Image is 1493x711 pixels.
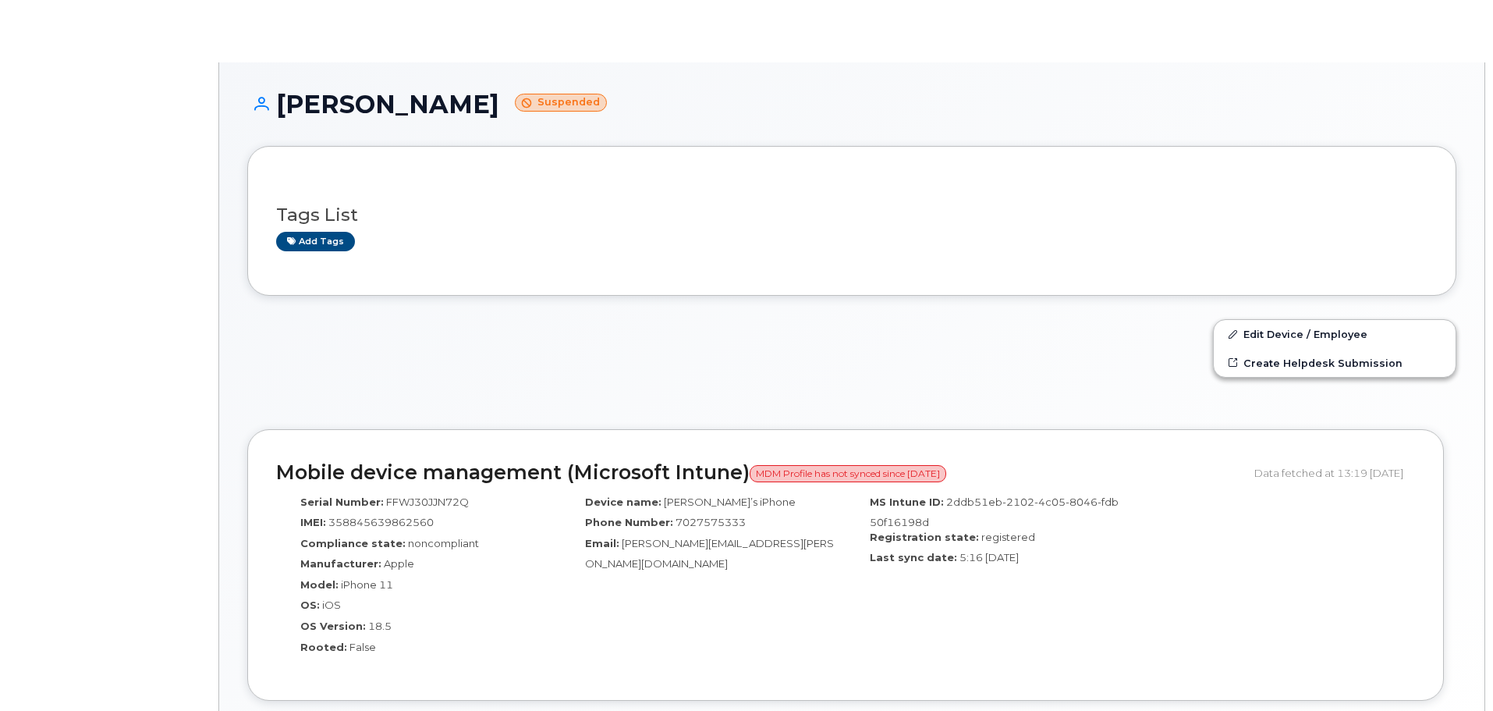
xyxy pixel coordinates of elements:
[247,91,1456,118] h1: [PERSON_NAME]
[349,641,376,653] span: False
[408,537,479,549] span: noncompliant
[300,495,384,510] label: Serial Number:
[276,205,1427,225] h3: Tags List
[870,495,944,510] label: MS Intune ID:
[870,530,979,545] label: Registration state:
[1254,458,1415,488] div: Data fetched at 13:19 [DATE]
[328,516,434,528] span: 358845639862560
[300,640,347,655] label: Rooted:
[341,578,393,591] span: iPhone 11
[300,619,366,634] label: OS Version:
[276,462,1243,484] h2: Mobile device management (Microsoft Intune)
[300,556,381,571] label: Manufacturer:
[300,536,406,551] label: Compliance state:
[585,536,619,551] label: Email:
[981,531,1035,543] span: registered
[515,94,607,112] small: Suspended
[368,620,392,632] span: 18.5
[300,598,320,613] label: OS:
[676,516,746,528] span: 7027575333
[870,550,957,565] label: Last sync date:
[300,578,339,592] label: Model:
[276,232,355,251] a: Add tags
[384,557,414,570] span: Apple
[585,537,834,571] span: [PERSON_NAME][EMAIL_ADDRESS][PERSON_NAME][DOMAIN_NAME]
[664,496,796,508] span: [PERSON_NAME]’s iPhone
[750,465,946,482] span: MDM Profile has not synced since [DATE]
[322,599,341,611] span: iOS
[386,496,469,508] span: FFWJ30JJN72Q
[870,496,1119,529] span: 2ddb51eb-2102-4c05-8046-fdb50f16198d
[1214,349,1456,377] a: Create Helpdesk Submission
[585,495,661,510] label: Device name:
[300,515,326,530] label: IMEI:
[959,551,1019,563] span: 5:16 [DATE]
[1214,320,1456,348] a: Edit Device / Employee
[585,515,673,530] label: Phone Number:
